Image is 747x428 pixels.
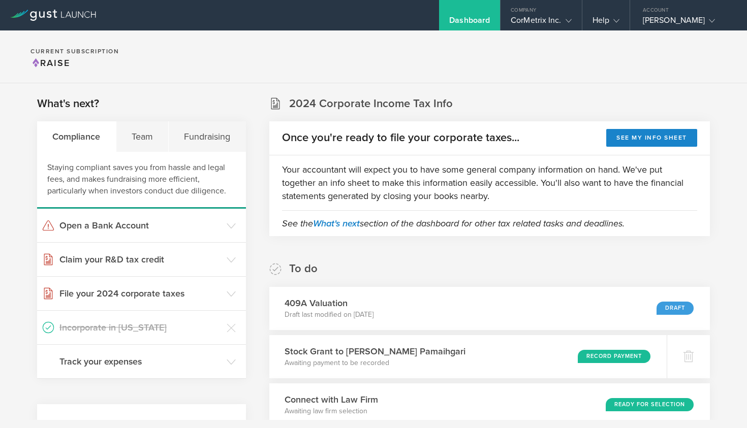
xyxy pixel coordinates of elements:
div: Fundraising [169,121,246,152]
a: What's next [313,218,360,229]
h3: Incorporate in [US_STATE] [59,321,222,334]
div: Connect with Law FirmAwaiting law firm selectionReady for Selection [269,383,710,426]
div: Record Payment [578,350,650,363]
div: CorMetrix Inc. [511,15,571,30]
div: Staying compliant saves you from hassle and legal fees, and makes fundraising more efficient, par... [37,152,246,209]
div: 409A ValuationDraft last modified on [DATE]Draft [269,287,710,330]
div: Draft [657,302,694,315]
div: Team [116,121,169,152]
h2: To do [289,261,318,276]
h3: Claim your R&D tax credit [59,253,222,266]
div: Dashboard [449,15,490,30]
span: Raise [30,57,70,69]
h3: File your 2024 corporate taxes [59,287,222,300]
h2: Once you're ready to file your corporate taxes... [282,130,519,145]
div: Help [593,15,619,30]
h2: 2024 Corporate Income Tax Info [289,96,453,111]
h3: Track your expenses [59,355,222,368]
div: Ready for Selection [606,398,694,411]
h3: Stock Grant to [PERSON_NAME] Pamaihgari [285,345,465,358]
h3: Open a Bank Account [59,219,222,232]
h2: What's next? [37,96,99,111]
div: Stock Grant to [PERSON_NAME] PamaihgariAwaiting payment to be recordedRecord Payment [269,335,667,378]
div: [PERSON_NAME] [643,15,729,30]
p: Your accountant will expect you to have some general company information on hand. We've put toget... [282,163,697,203]
div: Compliance [37,121,116,152]
em: See the section of the dashboard for other tax related tasks and deadlines. [282,218,625,229]
p: Draft last modified on [DATE] [285,310,373,320]
h3: 409A Valuation [285,297,373,310]
p: Awaiting payment to be recorded [285,358,465,368]
p: Awaiting law firm selection [285,406,378,416]
button: See my info sheet [606,129,697,147]
h3: Connect with Law Firm [285,393,378,406]
h2: Current Subscription [30,48,119,54]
